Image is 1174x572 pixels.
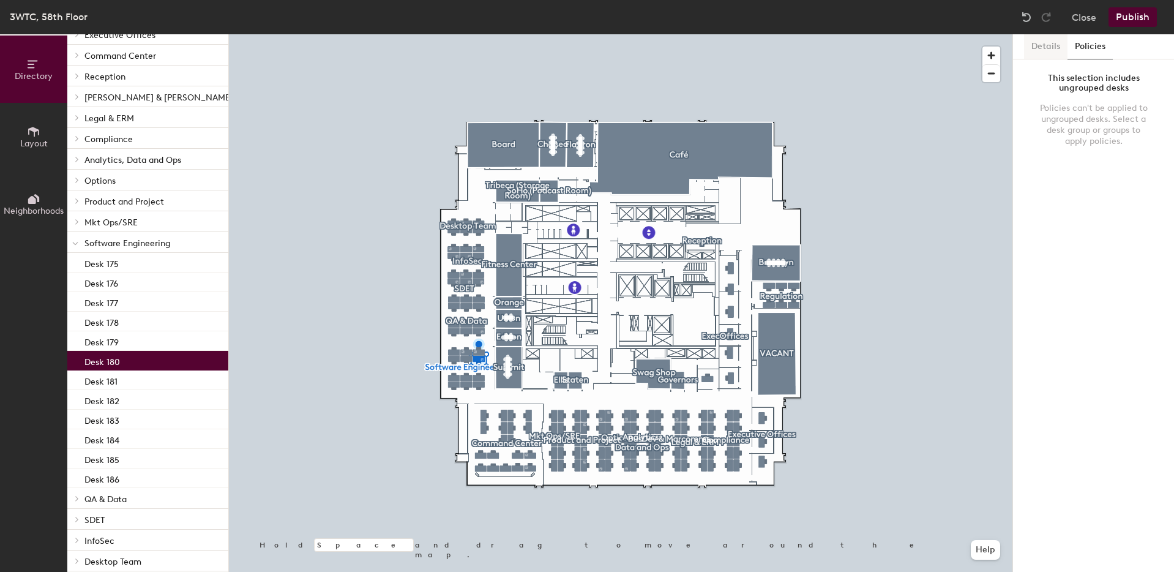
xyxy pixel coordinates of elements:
span: QA & Data [84,494,127,505]
span: Directory [15,71,53,81]
span: Desktop Team [84,557,141,567]
span: Legal & ERM [84,113,134,124]
span: Options [84,176,116,186]
span: Analytics, Data and Ops [84,155,181,165]
p: Desk 186 [84,471,119,485]
div: 3WTC, 58th Floor [10,9,88,24]
p: Desk 178 [84,314,119,328]
p: Desk 183 [84,412,119,426]
span: Layout [20,138,48,149]
img: Redo [1040,11,1052,23]
button: Policies [1067,34,1113,59]
span: Software Engineering [84,238,170,249]
button: Close [1072,7,1096,27]
button: Details [1024,34,1067,59]
span: Executive Offices [84,30,155,40]
p: Desk 184 [84,432,119,446]
p: Desk 176 [84,275,118,289]
span: Compliance [84,134,133,145]
span: Mkt Ops/SRE [84,217,138,228]
p: Desk 179 [84,334,119,348]
span: Product and Project [84,197,164,207]
span: Reception [84,72,125,82]
p: Desk 185 [84,451,119,465]
p: Desk 181 [84,373,118,387]
span: Neighborhoods [4,206,64,216]
span: [PERSON_NAME] & [PERSON_NAME] [84,92,233,103]
div: This selection includes ungrouped desks [1038,73,1150,93]
button: Help [971,540,1000,560]
p: Desk 177 [84,295,118,309]
p: Desk 175 [84,255,119,269]
p: Desk 180 [84,353,120,367]
button: Publish [1109,7,1157,27]
span: InfoSec [84,536,114,546]
div: Policies can't be applied to ungrouped desks. Select a desk group or groups to apply policies. [1038,103,1150,147]
p: Desk 182 [84,393,119,407]
img: Undo [1020,11,1033,23]
span: Command Center [84,51,156,61]
span: SDET [84,515,105,525]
